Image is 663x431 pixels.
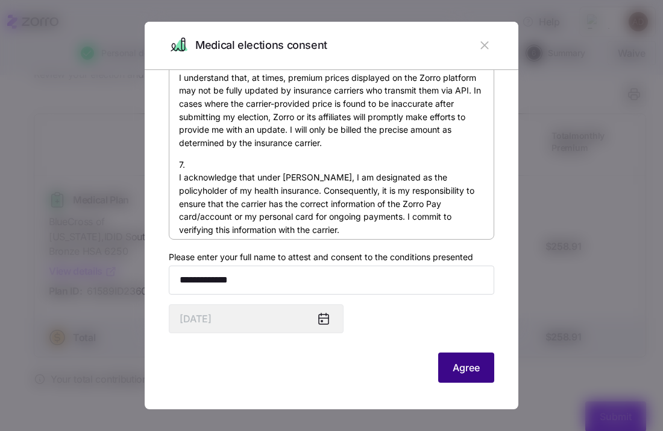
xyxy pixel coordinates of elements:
[169,251,473,264] label: Please enter your full name to attest and consent to the conditions presented
[438,353,494,383] button: Agree
[179,58,484,150] p: 6. I understand that, at times, premium prices displayed on the Zorro platform may not be fully u...
[169,304,344,333] input: MM/DD/YYYY
[179,158,484,237] p: 7. I acknowledge that under [PERSON_NAME], I am designated as the policyholder of my health insur...
[453,360,480,375] span: Agree
[195,37,327,54] span: Medical elections consent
